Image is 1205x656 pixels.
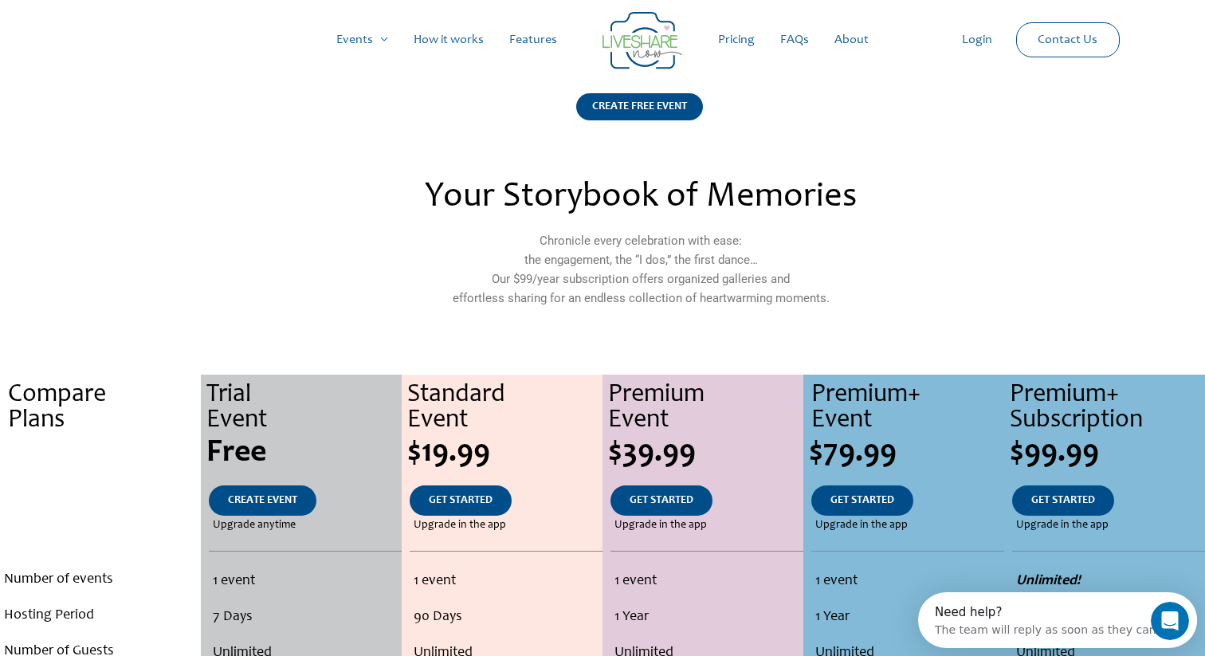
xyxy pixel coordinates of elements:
li: 1 Year [815,599,1000,635]
li: 1 event [414,564,599,599]
span: . [99,520,102,531]
div: Standard Event [407,383,602,434]
a: About [822,14,881,65]
div: $39.99 [608,438,803,469]
a: Pricing [705,14,767,65]
span: GET STARTED [1031,495,1095,506]
a: GET STARTED [610,485,712,516]
div: $79.99 [809,438,1004,469]
li: 1 event [213,564,397,599]
span: CREATE EVENT [228,495,297,506]
a: Events [324,14,401,65]
a: CREATE EVENT [209,485,316,516]
a: GET STARTED [811,485,913,516]
a: Features [497,14,570,65]
span: Upgrade in the app [815,516,908,535]
div: Trial Event [206,383,402,434]
nav: Site Navigation [28,14,1177,65]
div: CREATE FREE EVENT [576,93,703,120]
a: FAQs [767,14,822,65]
li: 1 Year [614,599,799,635]
span: Upgrade anytime [213,516,296,535]
li: 1 event [614,564,799,599]
div: Need help? [17,14,238,26]
a: Contact Us [1025,23,1110,57]
li: 7 Days [213,599,397,635]
span: GET STARTED [429,495,493,506]
div: $19.99 [407,438,602,469]
div: The team will reply as soon as they can [17,26,238,43]
a: CREATE FREE EVENT [576,93,703,140]
a: GET STARTED [410,485,512,516]
span: Upgrade in the app [1016,516,1109,535]
span: . [99,495,102,506]
li: 1 event [815,564,1000,599]
span: Upgrade in the app [414,516,506,535]
iframe: Intercom live chat discovery launcher [918,592,1197,648]
li: Number of events [4,562,197,598]
iframe: Intercom live chat [1151,602,1189,640]
a: GET STARTED [1012,485,1114,516]
span: . [96,438,104,469]
span: GET STARTED [630,495,693,506]
li: Hosting Period [4,598,197,634]
div: Premium+ Event [811,383,1004,434]
img: LiveShare logo - Capture & Share Event Memories [602,12,682,69]
div: Free [206,438,402,469]
a: How it works [401,14,497,65]
span: GET STARTED [830,495,894,506]
div: Open Intercom Messenger [6,6,285,50]
h2: Your Storybook of Memories [296,180,986,215]
span: Upgrade in the app [614,516,707,535]
div: $99.99 [1010,438,1205,469]
div: Premium+ Subscription [1010,383,1205,434]
div: Premium Event [608,383,803,434]
a: . [80,485,121,516]
p: Chronicle every celebration with ease: the engagement, the “I dos,” the first dance… Our $99/year... [296,231,986,308]
a: Login [949,14,1005,65]
strong: Unlimited! [1016,574,1081,588]
li: 90 Days [414,599,599,635]
div: Compare Plans [8,383,201,434]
